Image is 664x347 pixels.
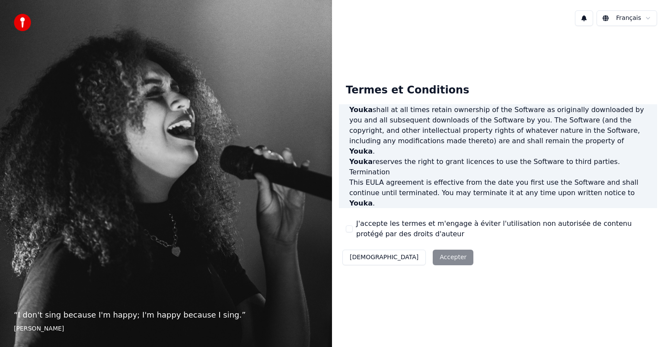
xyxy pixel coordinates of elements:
[342,250,426,265] button: [DEMOGRAPHIC_DATA]
[349,105,647,157] p: shall at all times retain ownership of the Software as originally downloaded by you and all subse...
[356,218,650,239] label: J'accepte les termes et m'engage à éviter l'utilisation non autorisée de contenu protégé par des ...
[339,77,476,104] div: Termes et Conditions
[14,309,318,321] p: “ I don't sing because I'm happy; I'm happy because I sing. ”
[14,14,31,31] img: youka
[349,167,647,177] h3: Termination
[349,157,373,166] span: Youka
[349,106,373,114] span: Youka
[349,147,373,155] span: Youka
[349,157,647,167] p: reserves the right to grant licences to use the Software to third parties.
[349,177,647,209] p: This EULA agreement is effective from the date you first use the Software and shall continue unti...
[14,325,318,333] footer: [PERSON_NAME]
[349,199,373,207] span: Youka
